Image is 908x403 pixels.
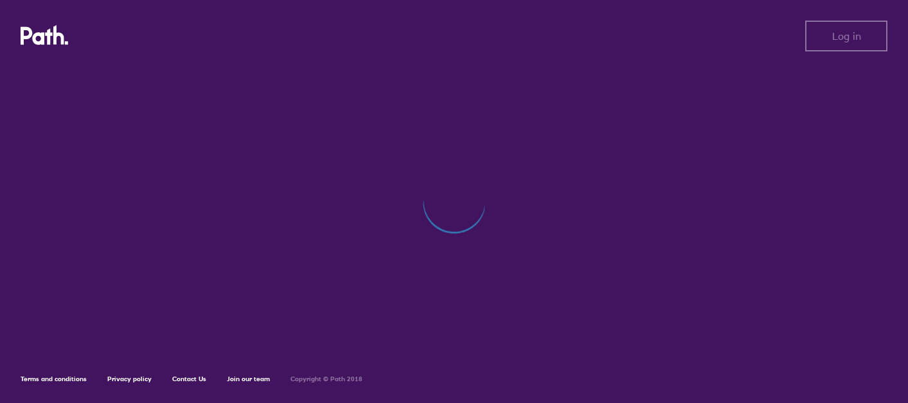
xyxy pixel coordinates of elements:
[227,375,270,383] a: Join our team
[21,375,87,383] a: Terms and conditions
[290,375,362,383] h6: Copyright © Path 2018
[832,30,861,42] span: Log in
[172,375,206,383] a: Contact Us
[107,375,152,383] a: Privacy policy
[805,21,887,51] button: Log in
